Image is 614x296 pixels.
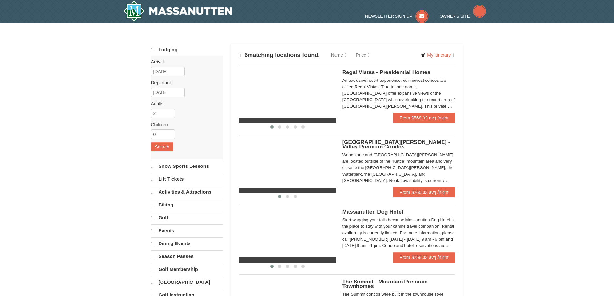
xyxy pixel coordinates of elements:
[151,237,223,250] a: Dining Events
[151,173,223,185] a: Lift Tickets
[151,44,223,56] a: Lodging
[342,152,455,184] div: Woodstone and [GEOGRAPHIC_DATA][PERSON_NAME] are located outside of the "Kettle" mountain area an...
[440,14,486,19] a: Owner's Site
[151,212,223,224] a: Golf
[393,187,455,197] a: From $260.33 avg /night
[151,160,223,172] a: Snow Sports Lessons
[151,59,218,65] label: Arrival
[123,1,232,21] a: Massanutten Resort
[440,14,470,19] span: Owner's Site
[351,49,374,62] a: Price
[151,276,223,288] a: [GEOGRAPHIC_DATA]
[342,217,455,249] div: Start wagging your tails because Massanutten Dog Hotel is the place to stay with your canine trav...
[365,14,412,19] span: Newsletter Sign Up
[417,50,458,60] a: My Itinerary
[151,250,223,263] a: Season Passes
[151,80,218,86] label: Departure
[342,69,431,75] span: Regal Vistas - Presidential Homes
[393,252,455,263] a: From $258.33 avg /night
[393,113,455,123] a: From $568.33 avg /night
[342,209,403,215] span: Massanutten Dog Hotel
[151,199,223,211] a: Biking
[151,186,223,198] a: Activities & Attractions
[342,279,428,289] span: The Summit - Mountain Premium Townhomes
[365,14,428,19] a: Newsletter Sign Up
[326,49,351,62] a: Name
[151,224,223,237] a: Events
[151,263,223,275] a: Golf Membership
[151,100,218,107] label: Adults
[342,77,455,110] div: An exclusive resort experience, our newest condos are called Regal Vistas. True to their name, [G...
[123,1,232,21] img: Massanutten Resort Logo
[151,142,173,151] button: Search
[151,121,218,128] label: Children
[342,139,450,150] span: [GEOGRAPHIC_DATA][PERSON_NAME] - Valley Premium Condos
